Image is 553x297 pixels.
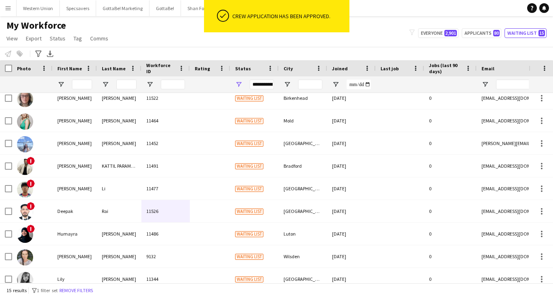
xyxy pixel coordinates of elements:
span: Workforce ID [146,62,175,74]
div: 11464 [141,110,190,132]
span: Waiting list [235,276,263,282]
button: GottaBe! Marketing [96,0,149,16]
span: Waiting list [235,118,263,124]
div: [DATE] [327,87,376,109]
span: ! [27,225,35,233]
span: Last job [381,65,399,72]
div: Crew application has been approved. [232,13,346,20]
img: Anastasia Moore [17,136,33,152]
span: Waiting list [235,186,263,192]
button: GottaBe! [149,0,181,16]
div: [PERSON_NAME] [53,87,97,109]
span: Waiting list [235,141,263,147]
span: Joined [332,65,348,72]
span: First Name [57,65,82,72]
div: [PERSON_NAME] [97,110,141,132]
div: Deepak [53,200,97,222]
img: Brandon Li [17,181,33,198]
span: Waiting list [235,95,263,101]
span: View [6,35,18,42]
div: [GEOGRAPHIC_DATA] [279,268,327,290]
div: 11452 [141,132,190,154]
a: Tag [70,33,85,44]
span: ! [27,202,35,210]
div: Mold [279,110,327,132]
img: Deepak Rai [17,204,33,220]
div: [PERSON_NAME] [97,268,141,290]
div: Li [97,177,141,200]
input: Workforce ID Filter Input [161,80,185,89]
span: Export [26,35,42,42]
div: [DATE] [327,177,376,200]
button: Open Filter Menu [235,81,242,88]
button: Open Filter Menu [332,81,339,88]
span: Rating [195,65,210,72]
div: 11522 [141,87,190,109]
a: Export [23,33,45,44]
div: 11477 [141,177,190,200]
span: Comms [90,35,108,42]
div: KATTIL PARAMBATH [97,155,141,177]
div: [DATE] [327,132,376,154]
app-action-btn: Advanced filters [34,49,43,59]
div: 0 [424,132,477,154]
div: [GEOGRAPHIC_DATA] [279,200,327,222]
span: Tag [74,35,82,42]
img: Aimee Hadwin [17,91,33,107]
img: Humayra Morshed [17,227,33,243]
button: Open Filter Menu [482,81,489,88]
div: 11491 [141,155,190,177]
span: My Workforce [6,19,66,32]
button: Open Filter Menu [102,81,109,88]
span: ! [27,179,35,187]
div: 0 [424,223,477,245]
div: 0 [424,110,477,132]
div: [DATE] [327,110,376,132]
button: Everyone2,901 [418,28,458,38]
span: Waiting list [235,231,263,237]
button: Open Filter Menu [146,81,153,88]
button: Specsavers [60,0,96,16]
div: [PERSON_NAME] [53,132,97,154]
div: [DATE] [327,268,376,290]
div: [PERSON_NAME] [53,245,97,268]
div: [GEOGRAPHIC_DATA] [279,132,327,154]
button: Applicants80 [462,28,501,38]
div: 0 [424,177,477,200]
div: 0 [424,245,477,268]
div: 11486 [141,223,190,245]
div: [PERSON_NAME] [97,132,141,154]
app-action-btn: Export XLSX [45,49,55,59]
div: [PERSON_NAME] [97,245,141,268]
button: Remove filters [58,286,95,295]
span: 1 filter set [37,287,58,293]
span: Jobs (last 90 days) [429,62,462,74]
div: 11344 [141,268,190,290]
div: [DATE] [327,245,376,268]
input: Joined Filter Input [347,80,371,89]
div: [PERSON_NAME] [53,155,97,177]
span: Waiting list [235,209,263,215]
input: First Name Filter Input [72,80,92,89]
span: ! [27,157,35,165]
span: 2,901 [444,30,457,36]
div: Birkenhead [279,87,327,109]
div: [DATE] [327,223,376,245]
div: [GEOGRAPHIC_DATA] [279,177,327,200]
div: [PERSON_NAME] [97,223,141,245]
span: Waiting list [235,254,263,260]
button: Open Filter Menu [284,81,291,88]
span: Status [235,65,251,72]
div: [PERSON_NAME] [97,87,141,109]
span: 80 [493,30,500,36]
span: Photo [17,65,31,72]
a: Status [46,33,69,44]
span: City [284,65,293,72]
div: 11526 [141,200,190,222]
a: View [3,33,21,44]
input: Last Name Filter Input [116,80,137,89]
div: 0 [424,268,477,290]
a: Comms [87,33,111,44]
button: Open Filter Menu [57,81,65,88]
div: Lily [53,268,97,290]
